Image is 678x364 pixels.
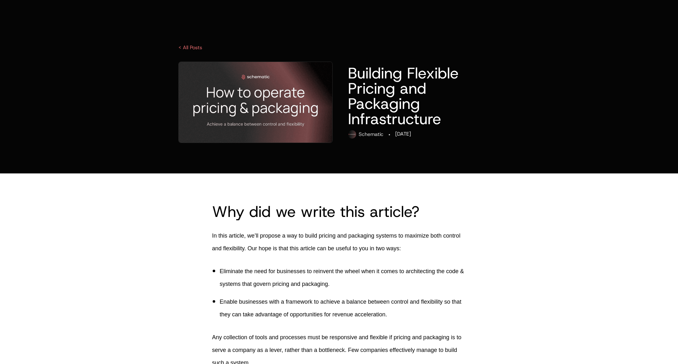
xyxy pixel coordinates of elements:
p: Eliminate the need for businesses to reinvent the wheel when it comes to architecting the code & ... [220,265,466,290]
h1: Building Flexible Pricing and Packaging Infrastructure [348,65,500,126]
p: In this article, we’ll propose a way to build pricing and packaging systems to maximize both cont... [212,229,466,255]
div: Schematic [359,131,383,138]
div: · [389,130,390,139]
img: OG - blog post operate p&p [179,62,332,143]
a: < All Posts [178,44,202,51]
img: Schematic Profile [348,130,356,138]
h2: Why did we write this article? [212,204,466,219]
div: [DATE] [395,130,411,138]
p: Enable businesses with a framework to achieve a balance between control and flexibility so that t... [220,295,466,321]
